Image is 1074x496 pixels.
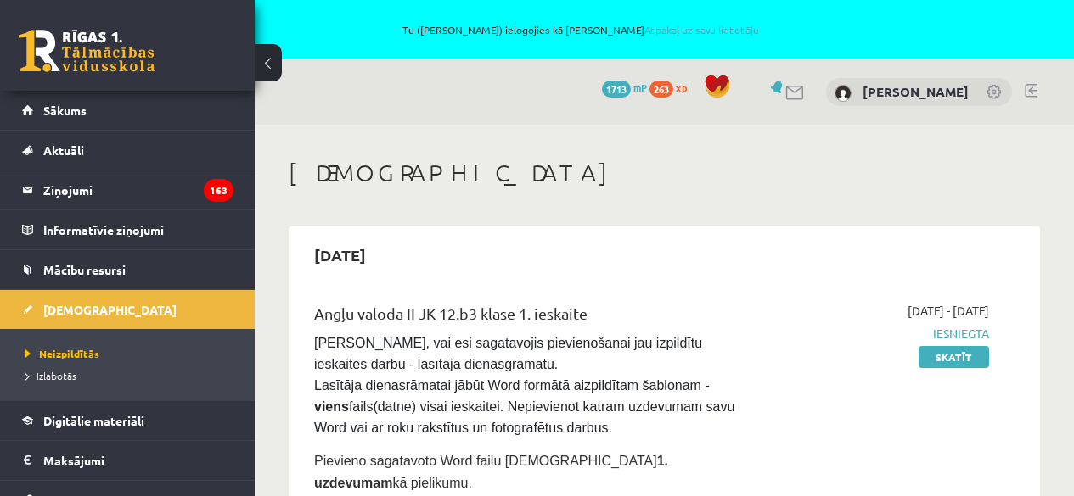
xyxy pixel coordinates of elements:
a: Aktuāli [22,131,233,170]
div: Angļu valoda II JK 12.b3 klase 1. ieskaite [314,302,756,333]
a: 1713 mP [602,81,647,94]
a: [DEMOGRAPHIC_DATA] [22,290,233,329]
span: [DEMOGRAPHIC_DATA] [43,302,177,317]
span: Digitālie materiāli [43,413,144,428]
legend: Maksājumi [43,441,233,480]
span: Sākums [43,103,87,118]
a: Izlabotās [25,368,238,383]
span: Pievieno sagatavoto Word failu [DEMOGRAPHIC_DATA] kā pielikumu. [314,454,668,490]
a: Ziņojumi163 [22,170,233,209]
span: Mācību resursi [43,262,126,277]
h1: [DEMOGRAPHIC_DATA] [289,159,1040,187]
span: Neizpildītās [25,347,99,360]
legend: Ziņojumi [43,170,233,209]
a: Digitālie materiāli [22,401,233,440]
h2: [DATE] [297,235,383,275]
span: 263 [649,81,673,98]
span: Aktuāli [43,142,84,158]
a: Maksājumi [22,441,233,480]
span: Izlabotās [25,369,76,382]
span: mP [633,81,647,94]
span: Iesniegta [781,325,989,343]
span: [DATE] - [DATE] [908,302,989,320]
strong: 1. uzdevumam [314,454,668,490]
span: 1713 [602,81,631,98]
a: Skatīt [919,346,989,368]
a: [PERSON_NAME] [863,83,969,100]
a: Neizpildītās [25,346,238,361]
a: 263 xp [649,81,695,94]
a: Informatīvie ziņojumi [22,210,233,249]
i: 163 [204,179,233,202]
a: Sākums [22,91,233,130]
span: Tu ([PERSON_NAME]) ielogojies kā [PERSON_NAME] [195,25,967,35]
a: Mācību resursi [22,250,233,289]
strong: viens [314,399,349,414]
span: xp [676,81,687,94]
a: Rīgas 1. Tālmācības vidusskola [19,30,155,72]
img: Valentīns Sergejevs [835,85,852,102]
a: Atpakaļ uz savu lietotāju [644,23,759,36]
span: [PERSON_NAME], vai esi sagatavojis pievienošanai jau izpildītu ieskaites darbu - lasītāja dienasg... [314,336,739,435]
legend: Informatīvie ziņojumi [43,210,233,249]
